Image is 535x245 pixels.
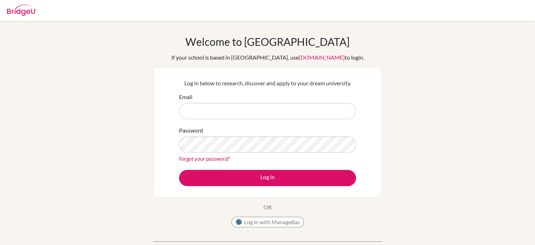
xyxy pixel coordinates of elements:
[179,170,356,186] button: Log in
[179,126,203,135] label: Password
[185,35,350,48] h1: Welcome to [GEOGRAPHIC_DATA]
[171,53,364,62] div: If your school is based in [GEOGRAPHIC_DATA], use to login.
[179,93,192,101] label: Email
[299,54,345,61] a: [DOMAIN_NAME]
[179,155,230,162] a: Forgot your password?
[179,79,356,87] p: Log in below to research, discover and apply to your dream university.
[231,217,304,227] button: Log in with ManageBac
[263,203,272,212] p: OR
[7,5,35,16] img: Bridge-U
